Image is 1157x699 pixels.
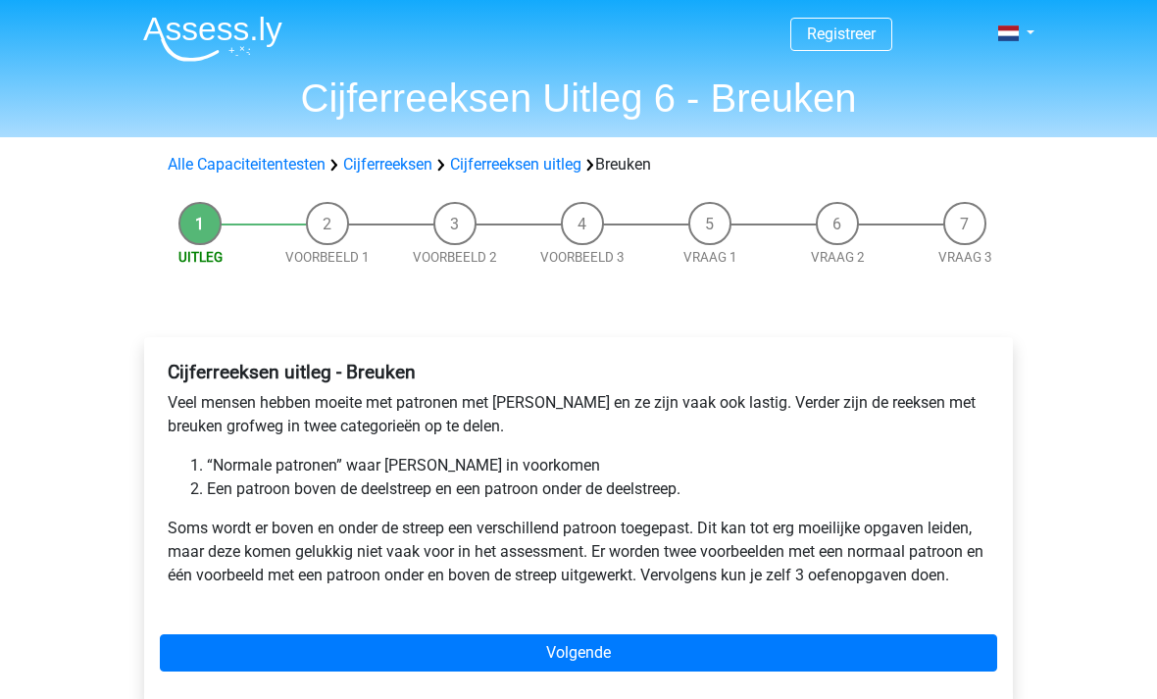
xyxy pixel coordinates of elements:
a: Alle Capaciteitentesten [168,155,326,174]
img: Assessly [143,16,282,62]
a: Voorbeeld 1 [285,250,370,265]
div: Breuken [160,153,997,176]
a: Voorbeeld 3 [540,250,625,265]
a: Registreer [807,25,876,43]
p: Veel mensen hebben moeite met patronen met [PERSON_NAME] en ze zijn vaak ook lastig. Verder zijn ... [168,391,989,438]
a: Vraag 1 [683,250,737,265]
b: Cijferreeksen uitleg - Breuken [168,361,416,383]
a: Vraag 2 [811,250,865,265]
a: Voorbeeld 2 [413,250,497,265]
a: Cijferreeksen [343,155,432,174]
p: Soms wordt er boven en onder de streep een verschillend patroon toegepast. Dit kan tot erg moeili... [168,517,989,587]
li: Een patroon boven de deelstreep en een patroon onder de deelstreep. [207,477,989,501]
a: Vraag 3 [938,250,992,265]
li: “Normale patronen” waar [PERSON_NAME] in voorkomen [207,454,989,477]
h1: Cijferreeksen Uitleg 6 - Breuken [127,75,1030,122]
a: Volgende [160,634,997,672]
a: Uitleg [178,250,223,265]
a: Cijferreeksen uitleg [450,155,581,174]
